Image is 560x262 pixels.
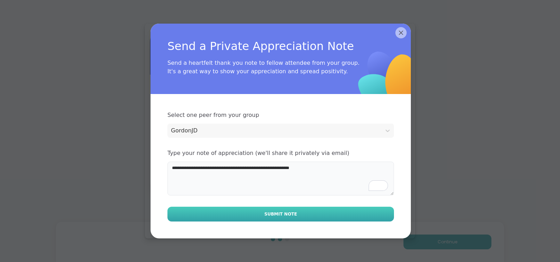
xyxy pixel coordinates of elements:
span: Type your note of appreciation (we'll share it privately via email) [167,149,394,157]
button: Submit Note [167,207,394,222]
img: ShareWell Logomark [332,22,444,134]
span: Select one peer from your group [167,111,394,119]
textarea: To enrich screen reader interactions, please activate Accessibility in Grammarly extension settings [167,162,394,195]
span: Submit Note [265,211,297,217]
span: Send a heartfelt thank you note to fellow attendee from your group. It's a great way to show your... [167,59,361,76]
div: GordonJD [171,126,378,135]
span: Send a Private Appreciation Note [167,38,371,55]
